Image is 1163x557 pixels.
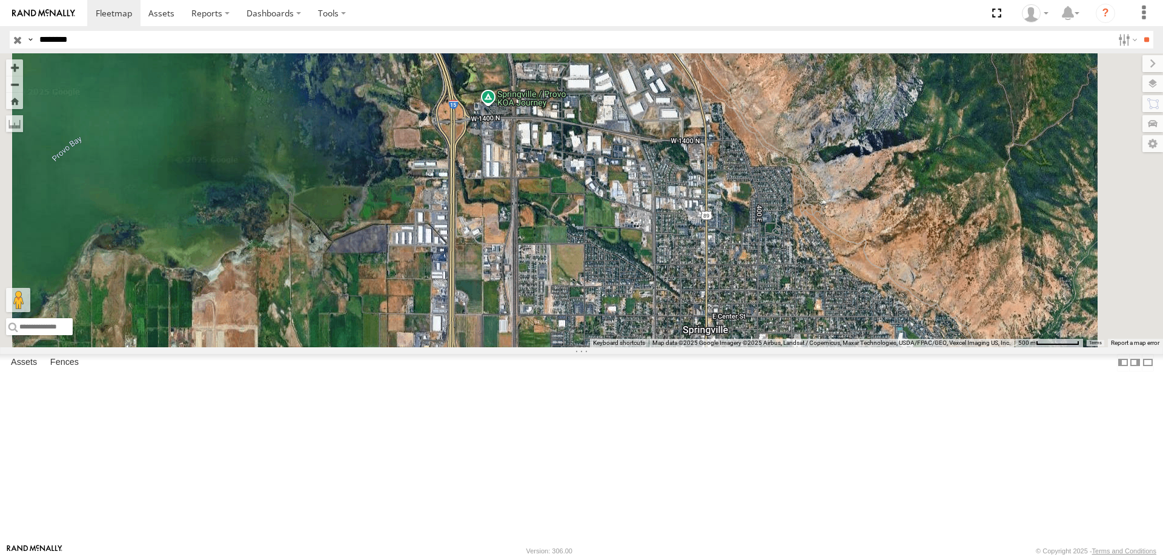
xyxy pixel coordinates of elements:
[6,59,23,76] button: Zoom in
[1113,31,1139,48] label: Search Filter Options
[6,93,23,109] button: Zoom Home
[1096,4,1115,23] i: ?
[1018,339,1036,346] span: 500 m
[6,76,23,93] button: Zoom out
[526,547,572,555] div: Version: 306.00
[652,339,1011,346] span: Map data ©2025 Google Imagery ©2025 Airbus, Landsat / Copernicus, Maxar Technologies, USDA/FPAC/G...
[1036,547,1156,555] div: © Copyright 2025 -
[5,354,43,371] label: Assets
[1089,341,1102,345] a: Terms (opens in new tab)
[1092,547,1156,555] a: Terms and Conditions
[1117,354,1129,372] label: Dock Summary Table to the Left
[6,115,23,132] label: Measure
[25,31,35,48] label: Search Query
[1015,339,1083,347] button: Map Scale: 500 m per 68 pixels
[1129,354,1141,372] label: Dock Summary Table to the Right
[1142,354,1154,372] label: Hide Summary Table
[1018,4,1053,22] div: Zulema McIntosch
[7,545,62,557] a: Visit our Website
[1111,339,1159,346] a: Report a map error
[12,9,75,18] img: rand-logo.svg
[1142,135,1163,152] label: Map Settings
[6,288,30,312] button: Drag Pegman onto the map to open Street View
[593,339,645,347] button: Keyboard shortcuts
[44,354,85,371] label: Fences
